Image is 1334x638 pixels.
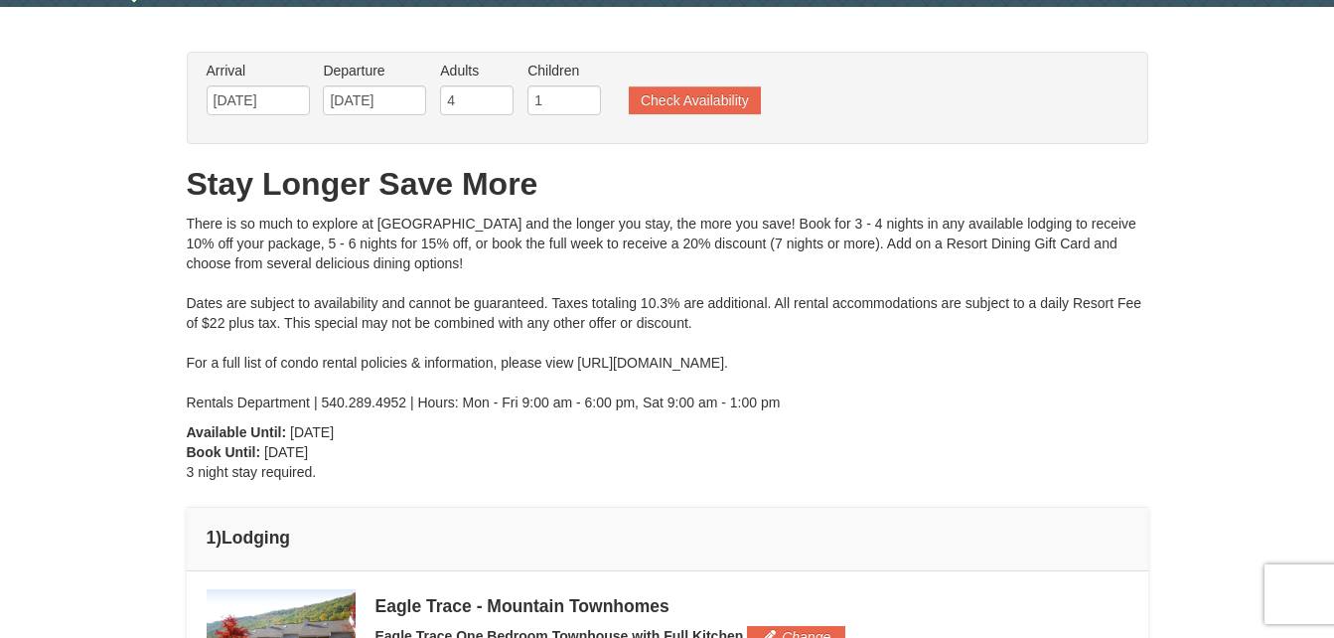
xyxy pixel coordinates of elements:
span: [DATE] [264,444,308,460]
label: Departure [323,61,426,80]
label: Adults [440,61,514,80]
button: Check Availability [629,86,761,114]
span: [DATE] [290,424,334,440]
h1: Stay Longer Save More [187,164,1148,204]
h4: 1 Lodging [207,528,1128,548]
strong: Book Until: [187,444,261,460]
div: There is so much to explore at [GEOGRAPHIC_DATA] and the longer you stay, the more you save! Book... [187,214,1148,412]
div: Eagle Trace - Mountain Townhomes [375,596,1128,616]
span: ) [216,528,222,548]
label: Children [527,61,601,80]
span: 3 night stay required. [187,464,317,480]
label: Arrival [207,61,310,80]
strong: Available Until: [187,424,287,440]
